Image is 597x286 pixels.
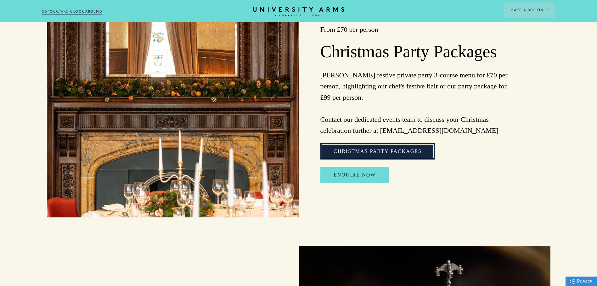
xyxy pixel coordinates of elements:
p: [PERSON_NAME] festive private party 3-course menu for £70 per person, highlighting our chef's fes... [320,70,509,136]
img: Privacy [570,279,575,284]
h2: Christmas Party Packages [320,42,509,62]
a: Christmas Party Packages [320,143,435,160]
button: Make a BookingArrow icon [504,3,555,18]
h3: From £70 per person [320,25,509,34]
a: 3D TOUR:TAKE A LOOK AROUND [42,9,102,14]
span: Make a Booking [510,7,549,13]
a: Enquire Now [320,167,389,183]
img: Arrow icon [547,9,549,11]
a: Home [253,7,344,17]
a: Privacy [566,277,597,286]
